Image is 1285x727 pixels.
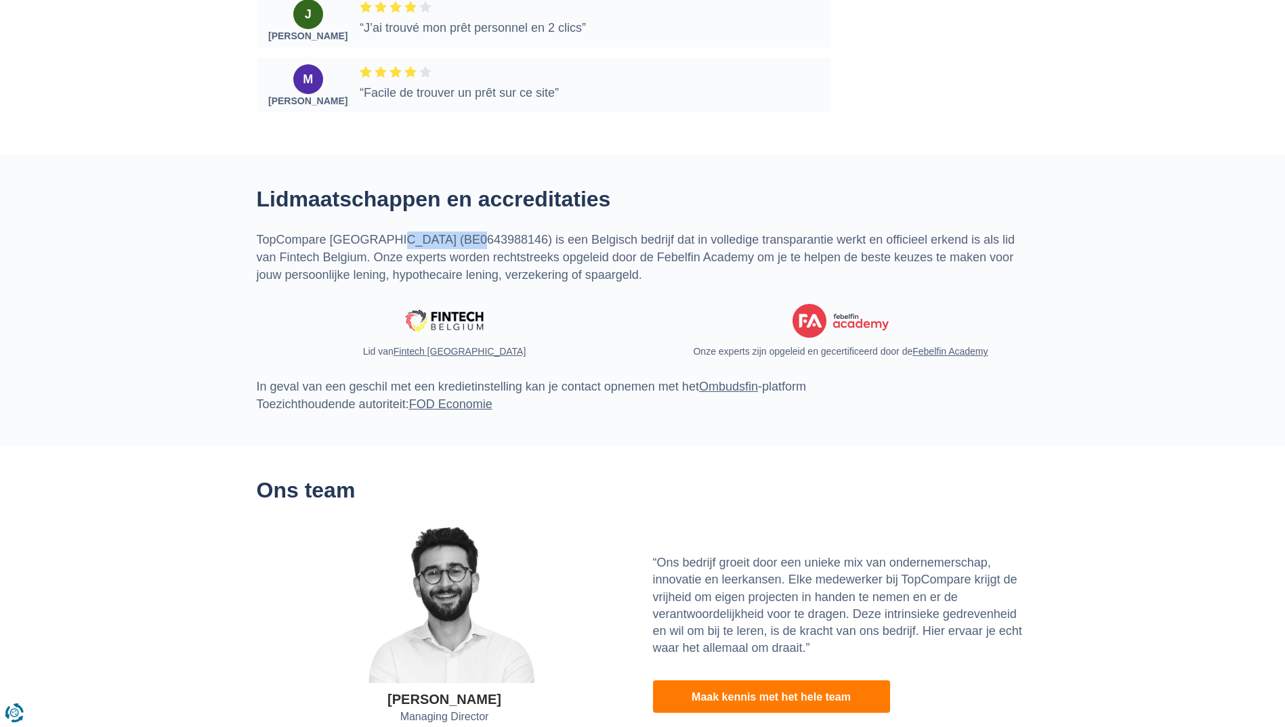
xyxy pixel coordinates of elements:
[419,1,431,13] img: rate
[404,1,417,13] img: rate
[360,66,372,78] img: rate
[653,554,1029,657] p: “Ons bedrijf groeit door een unieke mix van ondernemerschap, innovatie en leerkansen. Elke medewe...
[400,709,489,725] span: Managing Director
[336,523,553,683] img: Elvedin Vejzovic
[389,66,402,78] img: rate
[693,345,988,358] span: Onze experts zijn opgeleid en gecertificeerd door de
[360,85,824,102] div: “Facile de trouver un prêt sur ce site”
[404,66,417,78] img: rate
[360,1,372,13] img: rate
[257,232,1029,284] p: TopCompare [GEOGRAPHIC_DATA] (BE0643988146) is een Belgisch bedrijf dat in volledige transparanti...
[293,64,323,94] div: M
[257,188,1029,211] h2: Lidmaatschappen en accreditaties
[268,31,347,41] div: [PERSON_NAME]
[375,66,387,78] img: rate
[699,380,758,393] a: Ombudsfin
[257,378,1029,413] p: In geval van een geschil met een kredietinstelling kan je contact opnemen met het -platform Toezi...
[375,1,387,13] img: rate
[389,1,402,13] img: rate
[360,20,824,37] div: “J’ai trouvé mon prêt personnel en 2 clics”
[387,690,501,709] div: [PERSON_NAME]
[653,680,890,713] a: Maak kennis met het hele team
[268,96,347,106] div: [PERSON_NAME]
[268,64,347,106] a: M [PERSON_NAME]
[912,346,988,357] a: Febelfin Academy
[257,479,1029,502] h2: Ons team
[398,304,490,338] img: Fintech Belgium
[363,345,526,358] span: Lid van
[419,66,431,78] img: rate
[409,397,492,411] a: FOD Economie
[793,304,889,338] img: febelfin academy
[394,346,526,357] a: Fintech [GEOGRAPHIC_DATA]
